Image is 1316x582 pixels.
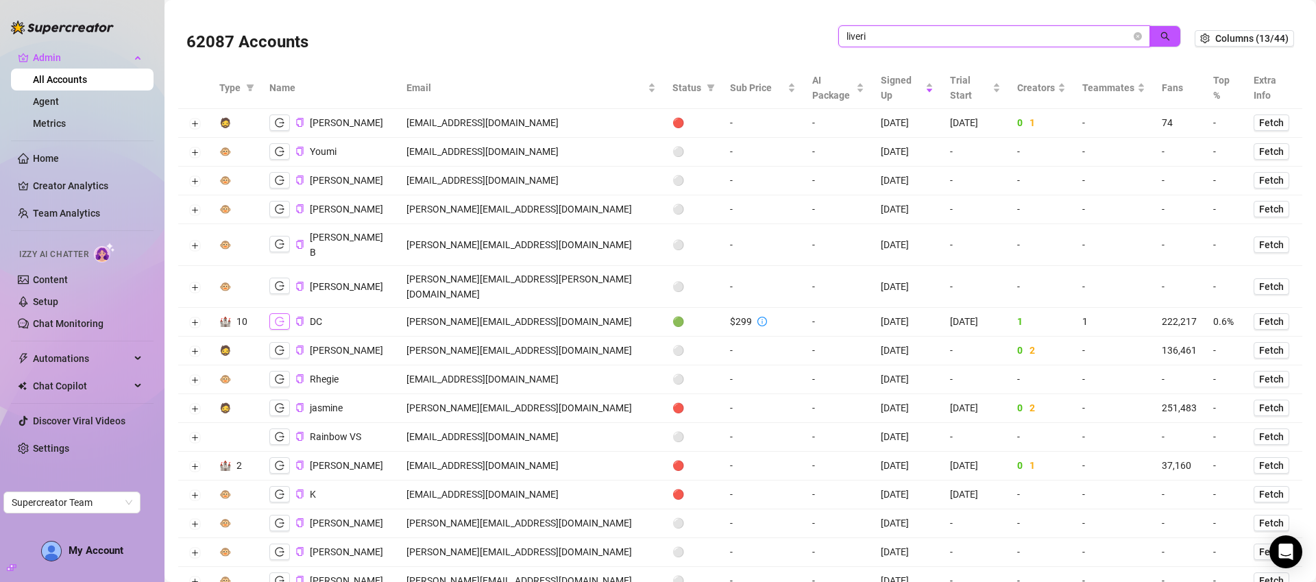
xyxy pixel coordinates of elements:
[275,175,284,185] span: logout
[1205,109,1245,138] td: -
[1017,345,1023,356] span: 0
[672,80,701,95] span: Status
[1259,316,1284,327] span: Fetch
[873,266,942,308] td: [DATE]
[189,147,200,158] button: Expand row
[1154,224,1205,266] td: -
[310,175,383,186] span: [PERSON_NAME]
[269,428,290,445] button: logout
[722,266,804,308] td: -
[295,281,304,291] button: Copy Account UID
[33,74,87,85] a: All Accounts
[1259,518,1284,529] span: Fetch
[269,278,290,294] button: logout
[1154,67,1205,109] th: Fans
[1259,431,1284,442] span: Fetch
[722,67,804,109] th: Sub Price
[275,489,284,499] span: logout
[1259,460,1284,471] span: Fetch
[295,461,304,470] span: copy
[33,296,58,307] a: Setup
[1082,239,1085,250] span: -
[722,423,804,452] td: -
[804,167,873,195] td: -
[295,403,304,412] span: copy
[310,316,322,327] span: DC
[1082,374,1085,385] span: -
[1245,67,1302,109] th: Extra Info
[1162,316,1197,327] span: 222,217
[707,84,715,92] span: filter
[219,372,231,387] div: 🐵
[672,204,684,215] span: ⚪
[1259,239,1284,250] span: Fetch
[942,167,1009,195] td: -
[295,518,304,529] button: Copy Account UID
[269,400,290,416] button: logout
[406,80,646,95] span: Email
[804,195,873,224] td: -
[1009,224,1074,266] td: -
[398,308,665,337] td: [PERSON_NAME][EMAIL_ADDRESS][DOMAIN_NAME]
[804,109,873,138] td: -
[873,394,942,423] td: [DATE]
[1259,146,1284,157] span: Fetch
[295,461,304,471] button: Copy Account UID
[757,317,767,326] span: info-circle
[804,394,873,423] td: -
[295,374,304,385] button: Copy Account UID
[950,73,990,103] span: Trial Start
[33,348,130,369] span: Automations
[1259,117,1284,128] span: Fetch
[33,415,125,426] a: Discover Viral Videos
[1134,32,1142,40] span: close-circle
[1017,80,1055,95] span: Creators
[269,114,290,131] button: logout
[1162,117,1173,128] span: 74
[672,117,684,128] span: 🔴
[672,345,684,356] span: ⚪
[189,282,200,293] button: Expand row
[189,519,200,530] button: Expand row
[1009,266,1074,308] td: -
[310,232,383,258] span: [PERSON_NAME] B
[1205,224,1245,266] td: -
[295,432,304,441] span: copy
[1254,313,1289,330] button: Fetch
[398,167,665,195] td: [EMAIL_ADDRESS][DOMAIN_NAME]
[219,279,231,294] div: 🐵
[942,109,1009,138] td: [DATE]
[1082,402,1085,413] span: -
[804,138,873,167] td: -
[295,147,304,157] button: Copy Account UID
[295,374,304,383] span: copy
[804,423,873,452] td: -
[189,490,200,501] button: Expand row
[672,374,684,385] span: ⚪
[1205,394,1245,423] td: -
[1254,143,1289,160] button: Fetch
[1205,67,1245,109] th: Top %
[295,147,304,156] span: copy
[236,458,242,473] div: 2
[1154,195,1205,224] td: -
[33,175,143,197] a: Creator Analytics
[275,345,284,355] span: logout
[722,337,804,365] td: -
[873,365,942,394] td: [DATE]
[1154,266,1205,308] td: -
[942,337,1009,365] td: -
[1254,515,1289,531] button: Fetch
[804,266,873,308] td: -
[310,117,383,128] span: [PERSON_NAME]
[19,248,88,261] span: Izzy AI Chatter
[269,515,290,531] button: logout
[295,518,304,527] span: copy
[275,281,284,291] span: logout
[730,80,785,95] span: Sub Price
[1082,117,1085,128] span: -
[1254,114,1289,131] button: Fetch
[1259,546,1284,557] span: Fetch
[219,458,231,473] div: 🏰
[672,316,684,327] span: 🟢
